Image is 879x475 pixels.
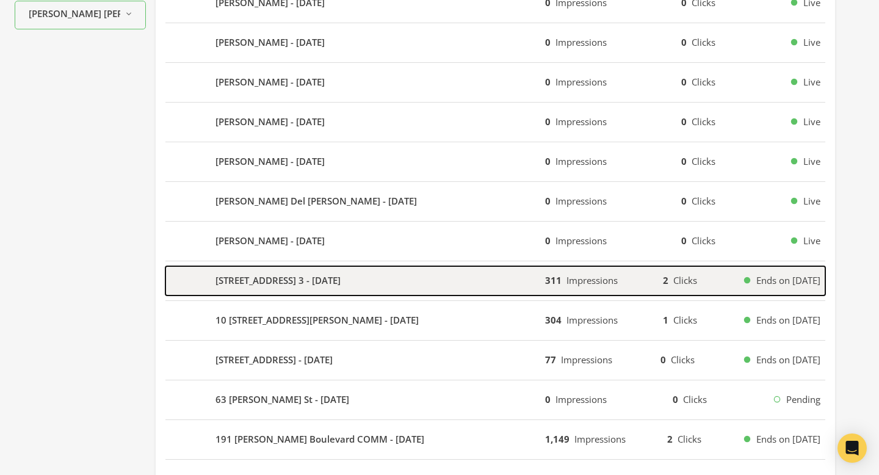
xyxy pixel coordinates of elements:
[215,35,325,49] b: [PERSON_NAME] - [DATE]
[555,36,607,48] span: Impressions
[692,155,715,167] span: Clicks
[165,266,825,296] button: [STREET_ADDRESS] 3 - [DATE]311Impressions2ClicksEnds on [DATE]
[165,28,825,57] button: [PERSON_NAME] - [DATE]0Impressions0ClicksLive
[555,195,607,207] span: Impressions
[681,155,687,167] b: 0
[678,433,701,445] span: Clicks
[545,433,570,445] b: 1,149
[555,115,607,128] span: Impressions
[165,227,825,256] button: [PERSON_NAME] - [DATE]0Impressions0ClicksLive
[803,194,820,208] span: Live
[837,433,867,463] div: Open Intercom Messenger
[555,155,607,167] span: Impressions
[756,274,820,288] span: Ends on [DATE]
[692,76,715,88] span: Clicks
[555,76,607,88] span: Impressions
[692,195,715,207] span: Clicks
[215,432,424,446] b: 191 [PERSON_NAME] Boulevard COMM - [DATE]
[215,75,325,89] b: [PERSON_NAME] - [DATE]
[660,354,666,366] b: 0
[545,155,551,167] b: 0
[165,425,825,454] button: 191 [PERSON_NAME] Boulevard COMM - [DATE]1,149Impressions2ClicksEnds on [DATE]
[165,306,825,335] button: 10 [STREET_ADDRESS][PERSON_NAME] - [DATE]304Impressions1ClicksEnds on [DATE]
[165,147,825,176] button: [PERSON_NAME] - [DATE]0Impressions0ClicksLive
[667,433,673,445] b: 2
[756,432,820,446] span: Ends on [DATE]
[574,433,626,445] span: Impressions
[215,353,333,367] b: [STREET_ADDRESS] - [DATE]
[165,107,825,137] button: [PERSON_NAME] - [DATE]0Impressions0ClicksLive
[215,393,349,407] b: 63 [PERSON_NAME] St - [DATE]
[681,115,687,128] b: 0
[545,274,562,286] b: 311
[545,234,551,247] b: 0
[545,314,562,326] b: 304
[663,274,668,286] b: 2
[681,195,687,207] b: 0
[545,354,556,366] b: 77
[692,36,715,48] span: Clicks
[673,314,697,326] span: Clicks
[215,115,325,129] b: [PERSON_NAME] - [DATE]
[671,354,695,366] span: Clicks
[165,68,825,97] button: [PERSON_NAME] - [DATE]0Impressions0ClicksLive
[681,76,687,88] b: 0
[803,154,820,169] span: Live
[756,353,820,367] span: Ends on [DATE]
[545,393,551,405] b: 0
[545,195,551,207] b: 0
[215,234,325,248] b: [PERSON_NAME] - [DATE]
[803,75,820,89] span: Live
[29,7,120,21] span: [PERSON_NAME] [PERSON_NAME]
[786,393,820,407] span: Pending
[803,234,820,248] span: Live
[692,115,715,128] span: Clicks
[555,393,607,405] span: Impressions
[756,313,820,327] span: Ends on [DATE]
[681,36,687,48] b: 0
[215,194,417,208] b: [PERSON_NAME] Del [PERSON_NAME] - [DATE]
[673,393,678,405] b: 0
[15,1,146,29] button: [PERSON_NAME] [PERSON_NAME]
[561,354,612,366] span: Impressions
[555,234,607,247] span: Impressions
[215,274,341,288] b: [STREET_ADDRESS] 3 - [DATE]
[215,313,419,327] b: 10 [STREET_ADDRESS][PERSON_NAME] - [DATE]
[545,76,551,88] b: 0
[566,274,618,286] span: Impressions
[683,393,707,405] span: Clicks
[165,385,825,415] button: 63 [PERSON_NAME] St - [DATE]0Impressions0ClicksPending
[165,346,825,375] button: [STREET_ADDRESS] - [DATE]77Impressions0ClicksEnds on [DATE]
[803,35,820,49] span: Live
[663,314,668,326] b: 1
[681,234,687,247] b: 0
[692,234,715,247] span: Clicks
[545,36,551,48] b: 0
[165,187,825,216] button: [PERSON_NAME] Del [PERSON_NAME] - [DATE]0Impressions0ClicksLive
[673,274,697,286] span: Clicks
[803,115,820,129] span: Live
[566,314,618,326] span: Impressions
[545,115,551,128] b: 0
[215,154,325,169] b: [PERSON_NAME] - [DATE]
